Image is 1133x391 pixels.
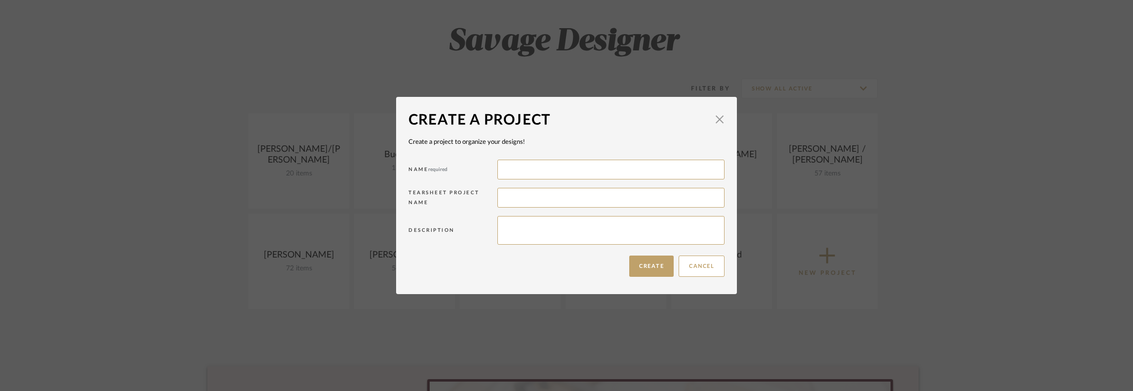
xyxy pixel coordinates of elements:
button: Close [710,109,729,129]
span: required [428,167,447,172]
div: Tearsheet Project Name [408,188,497,211]
button: Cancel [679,256,725,277]
div: Description [408,225,497,239]
div: Name [408,165,497,178]
button: Create [629,256,674,277]
div: Create a project to organize your designs! [408,137,725,147]
div: Create a Project [408,109,710,131]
